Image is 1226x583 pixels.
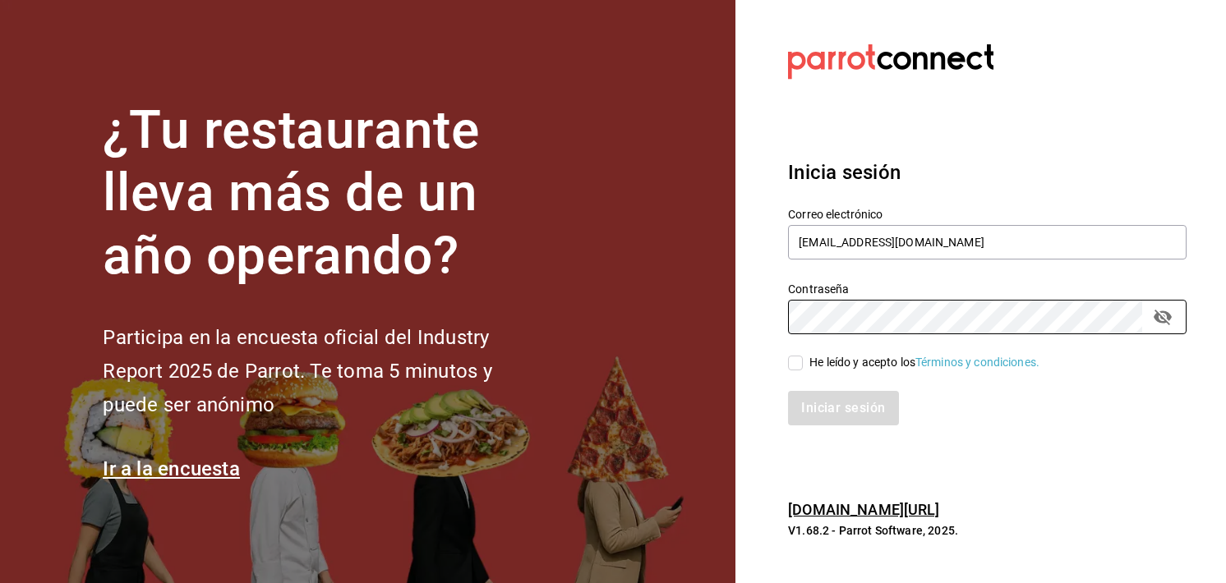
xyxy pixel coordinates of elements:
[788,208,1187,219] label: Correo electrónico
[103,99,546,288] h1: ¿Tu restaurante lleva más de un año operando?
[809,354,1039,371] div: He leído y acepto los
[788,501,939,518] a: [DOMAIN_NAME][URL]
[1149,303,1177,331] button: passwordField
[915,356,1039,369] a: Términos y condiciones.
[788,522,1187,539] p: V1.68.2 - Parrot Software, 2025.
[788,225,1187,259] input: Ingresa tu correo electrónico
[103,321,546,421] h2: Participa en la encuesta oficial del Industry Report 2025 de Parrot. Te toma 5 minutos y puede se...
[788,158,1187,187] h3: Inicia sesión
[788,282,1187,294] label: Contraseña
[103,457,240,480] a: Ir a la encuesta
